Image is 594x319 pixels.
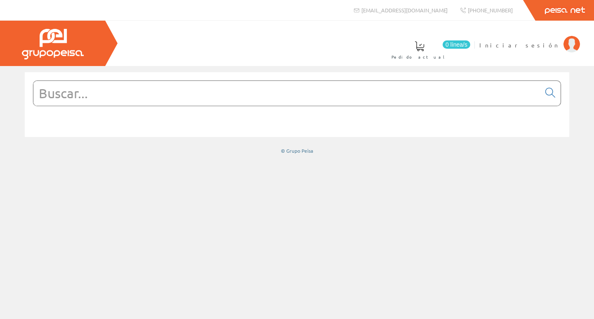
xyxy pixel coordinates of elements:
[22,29,84,59] img: Grupo Peisa
[479,41,559,49] span: Iniciar sesión
[443,40,470,49] span: 0 línea/s
[33,81,540,106] input: Buscar...
[361,7,448,14] span: [EMAIL_ADDRESS][DOMAIN_NAME]
[479,34,580,42] a: Iniciar sesión
[468,7,513,14] span: [PHONE_NUMBER]
[391,53,448,61] span: Pedido actual
[25,147,569,154] div: © Grupo Peisa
